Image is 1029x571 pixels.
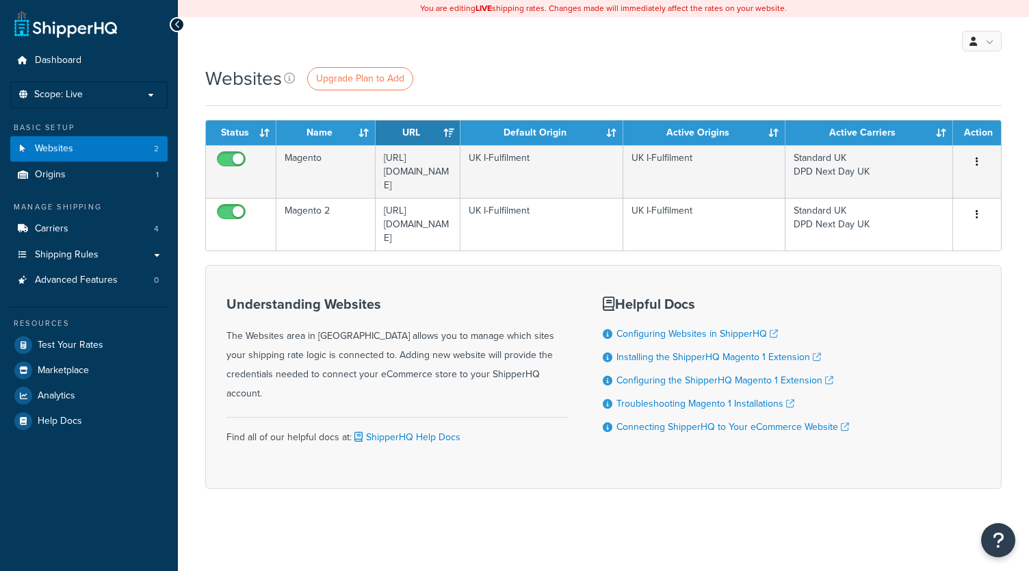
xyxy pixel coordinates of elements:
h1: Websites [205,65,282,92]
h3: Helpful Docs [603,296,849,312]
td: Magento [276,145,376,198]
li: Carriers [10,216,168,242]
span: Carriers [35,223,68,235]
span: Dashboard [35,55,81,66]
a: Marketplace [10,358,168,383]
a: Shipping Rules [10,242,168,268]
div: Resources [10,318,168,329]
div: The Websites area in [GEOGRAPHIC_DATA] allows you to manage which sites your shipping rate logic ... [226,296,569,403]
button: Open Resource Center [981,523,1015,557]
a: ShipperHQ Help Docs [352,430,460,444]
a: Configuring Websites in ShipperHQ [616,327,778,341]
a: ShipperHQ Home [14,10,117,38]
span: Analytics [38,390,75,402]
a: Connecting ShipperHQ to Your eCommerce Website [616,420,849,434]
td: UK I-Fulfilment [460,198,623,251]
td: Standard UK DPD Next Day UK [785,198,953,251]
span: Marketplace [38,365,89,377]
li: Advanced Features [10,268,168,293]
span: Upgrade Plan to Add [316,71,404,86]
span: 1 [156,169,159,181]
a: Help Docs [10,409,168,433]
th: Active Carriers: activate to sort column ascending [785,120,953,145]
h3: Understanding Websites [226,296,569,312]
a: Analytics [10,383,168,408]
th: Name: activate to sort column ascending [276,120,376,145]
span: Scope: Live [34,89,83,101]
span: Test Your Rates [38,340,103,351]
th: Action [953,120,1001,145]
a: Troubleshooting Magento 1 Installations [616,396,794,411]
span: Help Docs [38,416,82,427]
td: Magento 2 [276,198,376,251]
td: UK I-Fulfilment [623,198,785,251]
a: Advanced Features 0 [10,268,168,293]
span: Advanced Features [35,275,118,286]
a: Upgrade Plan to Add [307,67,413,90]
span: Websites [35,143,73,155]
span: 4 [154,223,159,235]
td: UK I-Fulfilment [623,145,785,198]
span: 2 [154,143,159,155]
a: Installing the ShipperHQ Magento 1 Extension [616,350,821,364]
td: [URL][DOMAIN_NAME] [376,198,461,251]
div: Manage Shipping [10,201,168,213]
a: Dashboard [10,48,168,73]
div: Basic Setup [10,122,168,134]
span: Origins [35,169,66,181]
a: Origins 1 [10,162,168,188]
a: Carriers 4 [10,216,168,242]
th: Status: activate to sort column ascending [206,120,276,145]
th: URL: activate to sort column ascending [376,120,461,145]
span: 0 [154,275,159,286]
li: Origins [10,162,168,188]
span: Shipping Rules [35,249,99,261]
td: UK I-Fulfilment [460,145,623,198]
div: Find all of our helpful docs at: [226,417,569,447]
td: [URL][DOMAIN_NAME] [376,145,461,198]
th: Active Origins: activate to sort column ascending [623,120,785,145]
a: Configuring the ShipperHQ Magento 1 Extension [616,373,833,388]
a: Websites 2 [10,136,168,162]
a: Test Your Rates [10,333,168,357]
td: Standard UK DPD Next Day UK [785,145,953,198]
li: Websites [10,136,168,162]
th: Default Origin: activate to sort column ascending [460,120,623,145]
b: LIVE [476,2,492,14]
